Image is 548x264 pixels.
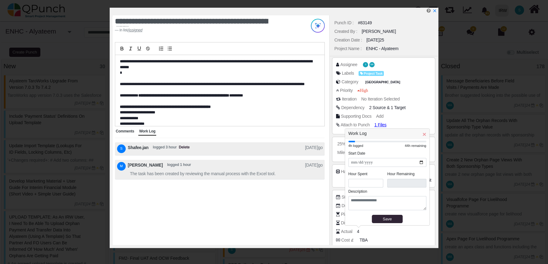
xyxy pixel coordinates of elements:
[128,28,142,32] u: Assigned
[130,171,275,177] span: The task has been created by reviewing the manual process with the Excel tool.
[369,104,405,111] span: &
[342,70,354,77] div: Labels
[369,105,386,110] span: <div class="badge badge-secondary"> FM2-Reporting & Analytics FS</div><div class="badge badge-sec...
[348,151,426,158] legend: Start Date
[357,228,359,235] span: 4
[116,129,134,133] span: Comments
[366,37,384,43] div: [DATE]25
[341,220,362,226] div: Distribution
[120,164,123,168] span: M
[179,144,189,153] span: Delete
[337,141,367,147] div: 25% Completed
[342,203,359,209] div: Due Date
[334,20,354,26] div: Punch ID :
[358,20,372,26] div: #83149
[128,162,163,171] span: [PERSON_NAME]
[371,64,374,66] span: MA
[366,45,399,52] div: ENHC - Alyateem
[340,87,353,94] div: Priority
[139,129,156,133] span: Work Log
[348,189,426,196] legend: Description
[341,237,355,243] div: Cost
[128,144,148,153] span: Shafee.jan
[348,143,388,148] div: 4h logged
[426,8,430,13] i: Edit Punch
[334,28,357,35] div: Created By :
[342,194,360,200] div: Start Date
[369,62,375,67] span: Mahmood Ashraf
[364,80,402,85] span: Pakistan
[361,97,400,101] span: No Iteration Selected
[348,171,388,179] legend: Hour Spent
[374,122,386,127] span: 1 Files
[342,96,357,102] div: Iteration
[311,19,325,33] img: Try writing with AI
[432,9,437,13] svg: x
[341,113,371,120] div: Supporting Docs
[341,168,367,175] div: Halo Ticket ID
[341,122,370,128] div: Attach to Punch
[341,104,365,111] div: Dependency
[305,162,323,171] span: [DATE]go
[359,237,367,243] span: TBA
[340,61,357,68] div: Assignee
[359,71,384,76] span: Project Task
[334,45,362,52] div: Project Name :
[341,228,352,235] div: Actual
[120,147,122,150] span: S
[351,238,353,242] b: £
[128,28,142,32] cite: Source Title
[115,27,288,33] footer: in list
[362,28,396,35] div: [PERSON_NAME]
[387,171,426,179] legend: Hour Remaining
[387,143,426,148] div: 44h remaining
[391,105,406,110] span: <div class="badge badge-secondary"> FM2-Financial Module Objects a metadata ERD SS</div>
[167,162,191,171] span: logged 1 hour
[341,211,356,218] div: Planned
[376,114,384,119] span: Add
[345,129,429,139] h3: Work Log
[153,144,177,153] span: logged 3 hour
[365,64,366,66] span: S
[305,144,323,153] span: [DATE]go
[374,216,400,222] div: Save
[363,62,368,67] span: Shafee.jan
[342,79,359,85] div: Category
[357,88,368,93] span: High
[422,131,426,138] span: ×
[337,149,355,156] div: Milestone
[334,37,362,43] div: Creation Date :
[372,215,403,223] button: Save
[359,70,384,77] span: <div><span class="badge badge-secondary" style="background-color: #73D8FF"> <i class="fa fa-tag p...
[422,131,426,137] h5: Close
[432,8,437,13] a: x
